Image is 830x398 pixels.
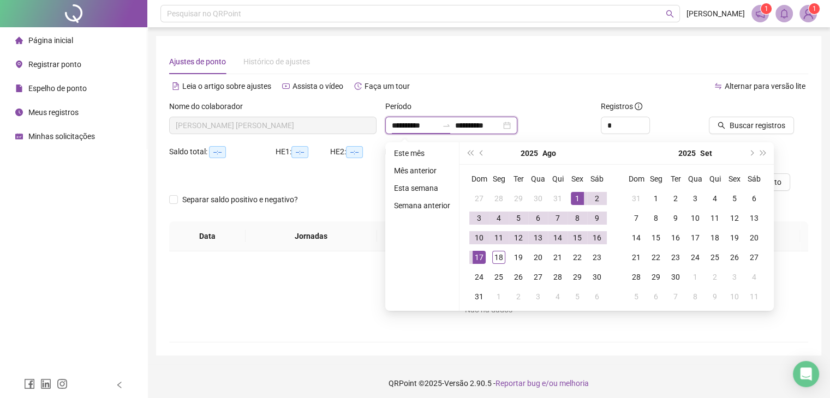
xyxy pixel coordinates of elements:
div: 27 [748,251,761,264]
span: instagram [57,378,68,389]
td: 2025-08-22 [568,248,587,267]
span: Faça um tour [365,82,410,91]
div: 6 [590,290,604,303]
span: search [666,10,674,18]
span: Buscar registros [730,119,785,131]
sup: Atualize o seu contato no menu Meus Dados [809,3,820,14]
td: 2025-10-04 [744,267,764,287]
td: 2025-09-18 [705,228,725,248]
th: Sáb [587,169,607,189]
span: schedule [15,132,23,140]
button: super-next-year [757,142,769,164]
div: 28 [492,192,505,205]
span: environment [15,61,23,68]
div: 2 [512,290,525,303]
div: 13 [532,231,545,244]
div: 25 [492,270,505,284]
td: 2025-09-11 [705,208,725,228]
th: Jornadas [246,221,377,251]
div: 30 [590,270,604,284]
td: 2025-09-05 [568,287,587,306]
div: 18 [708,231,721,244]
span: Alternar para versão lite [725,82,805,91]
td: 2025-08-19 [509,248,528,267]
span: file-text [172,82,180,90]
th: Sex [568,169,587,189]
td: 2025-09-01 [646,189,666,208]
div: 24 [473,270,486,284]
div: 14 [551,231,564,244]
span: --:-- [291,146,308,158]
div: 27 [473,192,486,205]
div: 6 [649,290,662,303]
span: Registrar ponto [28,60,81,69]
div: 22 [571,251,584,264]
div: 3 [689,192,702,205]
div: 2 [590,192,604,205]
span: ELIANA SANTOS ALVES DA SILVA [176,117,370,134]
div: 12 [728,212,741,225]
div: 7 [630,212,643,225]
td: 2025-08-12 [509,228,528,248]
div: 15 [571,231,584,244]
div: 12 [512,231,525,244]
td: 2025-09-21 [626,248,646,267]
div: 5 [512,212,525,225]
li: Semana anterior [390,199,455,212]
span: 1 [765,5,768,13]
td: 2025-08-16 [587,228,607,248]
div: 5 [728,192,741,205]
td: 2025-09-08 [646,208,666,228]
span: Versão [444,379,468,388]
td: 2025-10-01 [685,267,705,287]
td: 2025-10-11 [744,287,764,306]
td: 2025-09-04 [705,189,725,208]
td: 2025-09-14 [626,228,646,248]
td: 2025-08-20 [528,248,548,267]
td: 2025-08-10 [469,228,489,248]
li: Mês anterior [390,164,455,177]
span: Registros [601,100,642,112]
td: 2025-08-01 [568,189,587,208]
td: 2025-08-24 [469,267,489,287]
div: 21 [551,251,564,264]
button: super-prev-year [464,142,476,164]
span: --:-- [346,146,363,158]
td: 2025-08-27 [528,267,548,287]
div: 20 [748,231,761,244]
td: 2025-09-30 [666,267,685,287]
th: Qua [528,169,548,189]
div: 9 [590,212,604,225]
span: Meus registros [28,108,79,117]
div: 4 [708,192,721,205]
td: 2025-08-05 [509,208,528,228]
button: Buscar registros [709,117,794,134]
div: 31 [473,290,486,303]
div: 7 [669,290,682,303]
div: 27 [532,270,545,284]
td: 2025-07-28 [489,189,509,208]
div: 18 [492,251,505,264]
span: Espelho de ponto [28,84,87,93]
div: 6 [532,212,545,225]
div: 5 [571,290,584,303]
div: 1 [492,290,505,303]
div: 22 [649,251,662,264]
span: Assista o vídeo [292,82,343,91]
div: 4 [551,290,564,303]
div: Não há dados [182,304,795,316]
div: 4 [748,270,761,284]
td: 2025-09-05 [725,189,744,208]
td: 2025-09-06 [744,189,764,208]
td: 2025-08-04 [489,208,509,228]
span: swap [714,82,722,90]
div: 8 [689,290,702,303]
td: 2025-09-28 [626,267,646,287]
div: 8 [571,212,584,225]
td: 2025-09-25 [705,248,725,267]
td: 2025-08-25 [489,267,509,287]
button: year panel [678,142,696,164]
span: --:-- [209,146,226,158]
td: 2025-08-18 [489,248,509,267]
div: 1 [571,192,584,205]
